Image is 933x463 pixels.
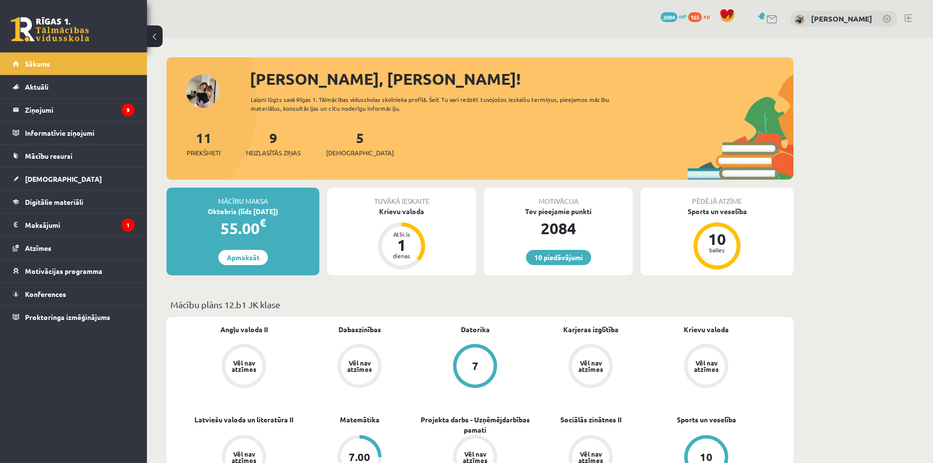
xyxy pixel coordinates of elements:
[679,12,687,20] span: mP
[702,231,732,247] div: 10
[484,217,633,240] div: 2084
[25,122,135,144] legend: Informatīvie ziņojumi
[11,17,89,42] a: Rīgas 1. Tālmācības vidusskola
[641,206,793,271] a: Sports un veselība 10 balles
[25,82,48,91] span: Aktuāli
[700,452,713,463] div: 10
[641,188,793,206] div: Pēdējā atzīme
[187,129,220,158] a: 11Priekšmeti
[230,360,258,372] div: Vēl nav atzīmes
[661,12,677,22] span: 2084
[302,344,417,390] a: Vēl nav atzīmes
[560,414,622,425] a: Sociālās zinātnes II
[246,148,301,158] span: Neizlasītās ziņas
[25,174,102,183] span: [DEMOGRAPHIC_DATA]
[327,188,476,206] div: Tuvākā ieskaite
[688,12,702,22] span: 165
[13,260,135,282] a: Motivācijas programma
[260,216,266,230] span: €
[218,250,268,265] a: Apmaksāt
[167,217,319,240] div: 55.00
[641,206,793,217] div: Sports un veselība
[25,98,135,121] legend: Ziņojumi
[13,122,135,144] a: Informatīvie ziņojumi
[167,206,319,217] div: Oktobris (līdz [DATE])
[349,452,370,463] div: 7.00
[121,219,135,232] i: 1
[461,324,490,335] a: Datorika
[326,129,394,158] a: 5[DEMOGRAPHIC_DATA]
[340,414,380,425] a: Matemātika
[684,324,729,335] a: Krievu valoda
[327,206,476,217] div: Krievu valoda
[25,244,51,252] span: Atzīmes
[121,103,135,117] i: 9
[25,267,102,275] span: Motivācijas programma
[703,12,710,20] span: xp
[25,197,83,206] span: Digitālie materiāli
[811,14,872,24] a: [PERSON_NAME]
[25,214,135,236] legend: Maksājumi
[186,344,302,390] a: Vēl nav atzīmes
[677,414,736,425] a: Sports un veselība
[13,214,135,236] a: Maksājumi1
[13,191,135,213] a: Digitālie materiāli
[693,360,720,372] div: Vēl nav atzīmes
[25,59,50,68] span: Sākums
[702,247,732,253] div: balles
[251,95,627,113] div: Laipni lūgts savā Rīgas 1. Tālmācības vidusskolas skolnieka profilā. Šeit Tu vari redzēt tuvojošo...
[387,237,416,253] div: 1
[417,414,533,435] a: Projekta darbs - Uzņēmējdarbības pamati
[484,206,633,217] div: Tev pieejamie punkti
[484,188,633,206] div: Motivācija
[13,168,135,190] a: [DEMOGRAPHIC_DATA]
[13,283,135,305] a: Konferences
[13,237,135,259] a: Atzīmes
[577,360,604,372] div: Vēl nav atzīmes
[387,231,416,237] div: Atlicis
[533,344,648,390] a: Vēl nav atzīmes
[648,344,764,390] a: Vēl nav atzīmes
[246,129,301,158] a: 9Neizlasītās ziņas
[346,360,373,372] div: Vēl nav atzīmes
[326,148,394,158] span: [DEMOGRAPHIC_DATA]
[25,313,110,321] span: Proktoringa izmēģinājums
[167,188,319,206] div: Mācību maksa
[526,250,591,265] a: 10 piedāvājumi
[338,324,381,335] a: Dabaszinības
[25,290,66,298] span: Konferences
[795,15,805,24] img: Šarlote Jete Ivanovska
[661,12,687,20] a: 2084 mP
[13,98,135,121] a: Ziņojumi9
[194,414,293,425] a: Latviešu valoda un literatūra II
[13,145,135,167] a: Mācību resursi
[250,67,793,91] div: [PERSON_NAME], [PERSON_NAME]!
[13,75,135,98] a: Aktuāli
[220,324,268,335] a: Angļu valoda II
[187,148,220,158] span: Priekšmeti
[688,12,715,20] a: 165 xp
[563,324,619,335] a: Karjeras izglītība
[472,361,478,371] div: 7
[170,298,789,311] p: Mācību plāns 12.b1 JK klase
[13,52,135,75] a: Sākums
[417,344,533,390] a: 7
[387,253,416,259] div: dienas
[25,151,72,160] span: Mācību resursi
[327,206,476,271] a: Krievu valoda Atlicis 1 dienas
[13,306,135,328] a: Proktoringa izmēģinājums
